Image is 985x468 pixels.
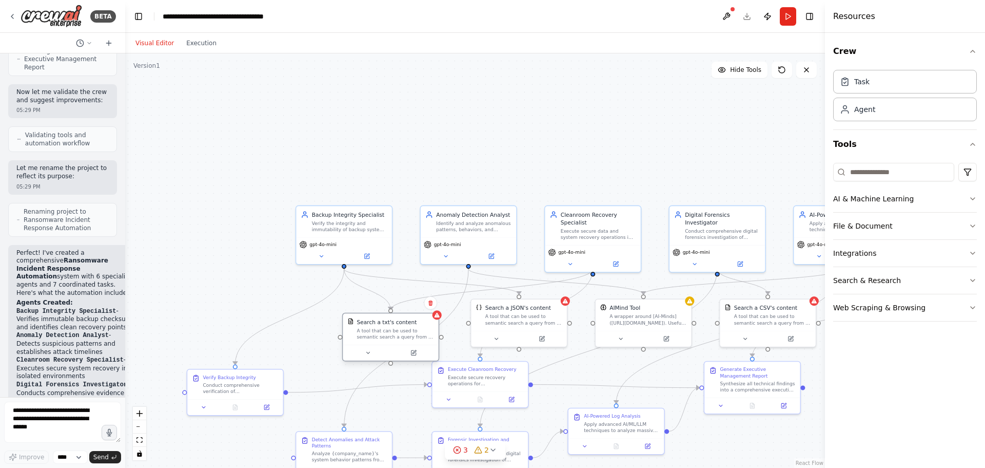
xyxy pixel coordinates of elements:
[609,313,686,326] div: A wrapper around [AI-Minds]([URL][DOMAIN_NAME]). Useful for when you need answers to questions fr...
[16,381,127,388] code: Digital Forensics Investigator
[436,220,511,232] div: Identify and analyze anomalous patterns, behaviors, and indicators of compromise in {company_name...
[342,314,439,363] div: TXTSearchToolSearch a txt's contentA tool that can be used to semantic search a query from a txt'...
[720,381,795,393] div: Synthesize all technical findings into a comprehensive executive report for {company_name} manage...
[734,313,811,326] div: A tool that can be used to semantic search a query from a CSV's content.
[16,106,109,114] div: 05:29 PM
[16,299,73,306] strong: Agents Created:
[16,308,116,315] code: Backup Integrity Specialist
[16,249,136,297] p: Perfect! I've created a comprehensive system with 6 specialized agents and 7 coordinated tasks. H...
[340,269,395,310] g: Edge from 7eca6503-55ba-4fd9-9306-3d87f092a47e to 5fa1e670-1261-4971-b965-ae672f373096
[833,130,977,159] button: Tools
[833,267,977,294] button: Search & Research
[16,183,109,191] div: 05:29 PM
[133,407,146,460] div: React Flow controls
[133,434,146,447] button: fit view
[397,454,427,462] g: Edge from 234bba1d-ea94-4f0d-9741-58f4534ed21d to 1c244149-5d49-4627-97e1-3670eeb2f465
[133,407,146,420] button: zoom in
[600,304,606,310] img: AIMindTool
[802,9,817,24] button: Hide right sidebar
[203,375,256,381] div: Verify Backup Integrity
[464,395,497,404] button: No output available
[340,269,523,294] g: Edge from 7eca6503-55ba-4fd9-9306-3d87f092a47e to 48bb56af-ff1d-4af3-bf15-fb0de24a817d
[101,37,117,49] button: Start a new chat
[312,451,387,463] div: Analyze {company_name}'s system behavior patterns from {analysis_period} days before the incident...
[24,208,108,232] span: Renaming project to Ransomware Incident Response Automation
[810,211,885,218] div: AI-Powered Log Analyst
[485,313,562,326] div: A tool that can be used to semantic search a query from a JSON's content.
[833,213,977,239] button: File & Document
[544,205,641,273] div: Cleanroom Recovery SpecialistExecute secure data and system recovery operations in an isolated cl...
[163,11,278,22] nav: breadcrumb
[793,205,890,265] div: AI-Powered Log AnalystApply advanced AI/ML/LLM techniques to analyze massive volumes of security ...
[685,228,760,240] div: Conduct comprehensive digital forensics investigation of {company_name} systems, analyzing logs, ...
[810,220,885,232] div: Apply advanced AI/ML/LLM techniques to analyze massive volumes of security logs and system data f...
[448,366,517,372] div: Execute Cleanroom Recovery
[476,269,721,427] g: Edge from 6ad12880-7387-4cf0-9be3-ed03e6cb7821 to 1c244149-5d49-4627-97e1-3670eeb2f465
[736,401,769,410] button: No output available
[357,328,434,340] div: A tool that can be used to semantic search a query from a txt's content.
[685,211,760,226] div: Digital Forensics Investigator
[520,334,564,343] button: Open in side panel
[533,381,699,391] g: Edge from cc315815-ebdb-4a1d-882a-7c3852718587 to 33e37ee5-c00c-4a17-987a-494024e5a5d1
[387,269,597,310] g: Edge from ba67157f-35ec-4936-b101-d64672c0b031 to 5fa1e670-1261-4971-b965-ae672f373096
[463,445,468,455] span: 3
[312,437,387,449] div: Detect Anomalies and Attack Patterns
[16,357,124,364] code: Cleanroom Recovery Specialist
[448,375,523,387] div: Execute secure recovery operations for {company_name} in an isolated cleanroom environment. Using...
[16,381,136,405] li: - Conducts comprehensive evidence collection and analysis
[833,294,977,321] button: Web Scraping & Browsing
[445,441,505,460] button: 32
[600,442,633,451] button: No output available
[434,241,461,248] span: gpt-4o-mini
[720,366,795,379] div: Generate Executive Management Report
[683,249,710,255] span: gpt-4o-mini
[253,403,280,412] button: Open in side panel
[16,307,136,332] li: - Verifies immutable backup checksums and identifies clean recovery points
[484,445,489,455] span: 2
[609,304,640,312] div: AIMind Tool
[72,37,96,49] button: Switch to previous chat
[129,37,180,49] button: Visual Editor
[309,241,337,248] span: gpt-4o-mini
[312,220,387,232] div: Verify the integrity and immutability of backup systems by conducting comprehensive checksum veri...
[469,252,514,261] button: Open in side panel
[25,131,108,147] span: Validating tools and automation workflow
[476,304,482,310] img: JSONSearchTool
[231,269,348,364] g: Edge from 7eca6503-55ba-4fd9-9306-3d87f092a47e to 2ae2ae20-877e-485b-ae40-805506dd1021
[498,395,525,404] button: Open in side panel
[712,62,767,78] button: Hide Tools
[357,318,417,326] div: Search a txt's content
[594,259,638,269] button: Open in side panel
[312,211,387,218] div: Backup Integrity Specialist
[340,269,472,427] g: Edge from ff342f7b-4ab1-410a-b943-5ba1ad02d875 to 234bba1d-ea94-4f0d-9741-58f4534ed21d
[833,10,875,23] h4: Resources
[833,159,977,330] div: Tools
[391,348,436,358] button: Open in side panel
[4,451,49,464] button: Improve
[21,5,82,28] img: Logo
[854,77,870,87] div: Task
[203,382,278,395] div: Conduct comprehensive verification of {company_name}'s immutable backup systems. Perform checksum...
[718,259,762,269] button: Open in side panel
[485,304,551,312] div: Search a JSON's content
[93,453,109,461] span: Send
[288,381,427,396] g: Edge from 2ae2ae20-877e-485b-ae40-805506dd1021 to cc315815-ebdb-4a1d-882a-7c3852718587
[561,211,636,226] div: Cleanroom Recovery Specialist
[533,427,563,462] g: Edge from 1c244149-5d49-4627-97e1-3670eeb2f465 to e55406a5-745c-467f-b1bb-a2c10a88e3aa
[16,331,136,356] li: - Detects suspicious patterns and establishes attack timelines
[558,249,585,255] span: gpt-4o-mini
[613,269,846,403] g: Edge from 73597094-66ce-4e11-8f74-b9b98fd688b6 to e55406a5-745c-467f-b1bb-a2c10a88e3aa
[833,185,977,212] button: AI & Machine Learning
[833,66,977,129] div: Crew
[584,413,640,419] div: AI-Powered Log Analysis
[16,356,136,381] li: - Executes secure system recovery in isolated environments
[133,447,146,460] button: toggle interactivity
[90,10,116,23] div: BETA
[19,453,44,461] span: Improve
[347,318,353,324] img: TXTSearchTool
[669,384,699,435] g: Edge from e55406a5-745c-467f-b1bb-a2c10a88e3aa to 33e37ee5-c00c-4a17-987a-494024e5a5d1
[295,205,392,265] div: Backup Integrity SpecialistVerify the integrity and immutability of backup systems by conducting ...
[644,334,688,343] button: Open in side panel
[730,66,761,74] span: Hide Tools
[854,104,875,115] div: Agent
